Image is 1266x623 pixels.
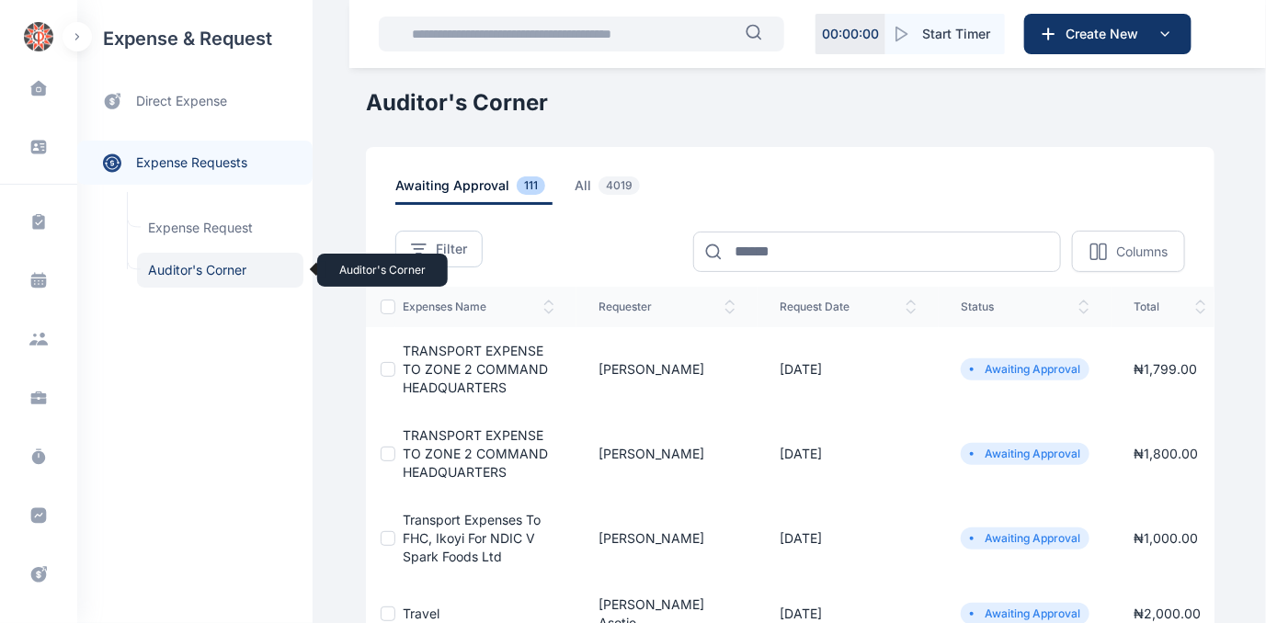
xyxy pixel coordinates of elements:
span: expenses Name [403,300,554,314]
a: expense requests [77,141,313,185]
td: [DATE] [758,496,939,581]
p: 00 : 00 : 00 [822,25,879,43]
span: all [575,176,647,205]
li: Awaiting Approval [968,362,1082,377]
td: [PERSON_NAME] [576,412,758,496]
li: Awaiting Approval [968,531,1082,546]
span: 4019 [599,176,640,195]
a: Expense Request [137,210,303,245]
div: expense requests [77,126,313,185]
li: Awaiting Approval [968,606,1082,621]
span: Auditor's Corner [137,253,303,288]
li: Awaiting Approval [968,447,1082,461]
td: [DATE] [758,327,939,412]
td: [PERSON_NAME] [576,327,758,412]
span: Start Timer [922,25,990,43]
a: direct expense [77,77,313,126]
td: [PERSON_NAME] [576,496,758,581]
span: Create New [1058,25,1154,43]
span: status [961,300,1089,314]
h1: Auditor's Corner [366,88,1215,118]
button: Columns [1072,231,1185,272]
a: awaiting approval111 [395,176,575,205]
span: awaiting approval [395,176,553,205]
a: TRANSPORT EXPENSE TO ZONE 2 COMMAND HEADQUARTERS [403,427,548,480]
p: Columns [1116,243,1168,261]
button: Start Timer [885,14,1005,54]
span: ₦ 1,799.00 [1134,361,1197,377]
a: Travel [403,606,439,621]
a: Auditor's CornerAuditor's Corner [137,253,303,288]
button: Create New [1024,14,1192,54]
td: [DATE] [758,412,939,496]
button: Filter [395,231,483,267]
span: request date [780,300,917,314]
span: ₦ 1,000.00 [1134,530,1198,546]
a: TRANSPORT EXPENSE TO ZONE 2 COMMAND HEADQUARTERS [403,343,548,395]
a: Transport Expenses to FHC, Ikoyi for NDIC V Spark Foods Ltd [403,512,541,564]
a: all4019 [575,176,669,205]
span: ₦ 2,000.00 [1134,606,1201,621]
span: ₦ 1,800.00 [1134,446,1198,461]
span: Filter [436,240,467,258]
span: 111 [517,176,545,195]
span: total [1134,300,1206,314]
span: direct expense [136,92,227,111]
span: Requester [599,300,736,314]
